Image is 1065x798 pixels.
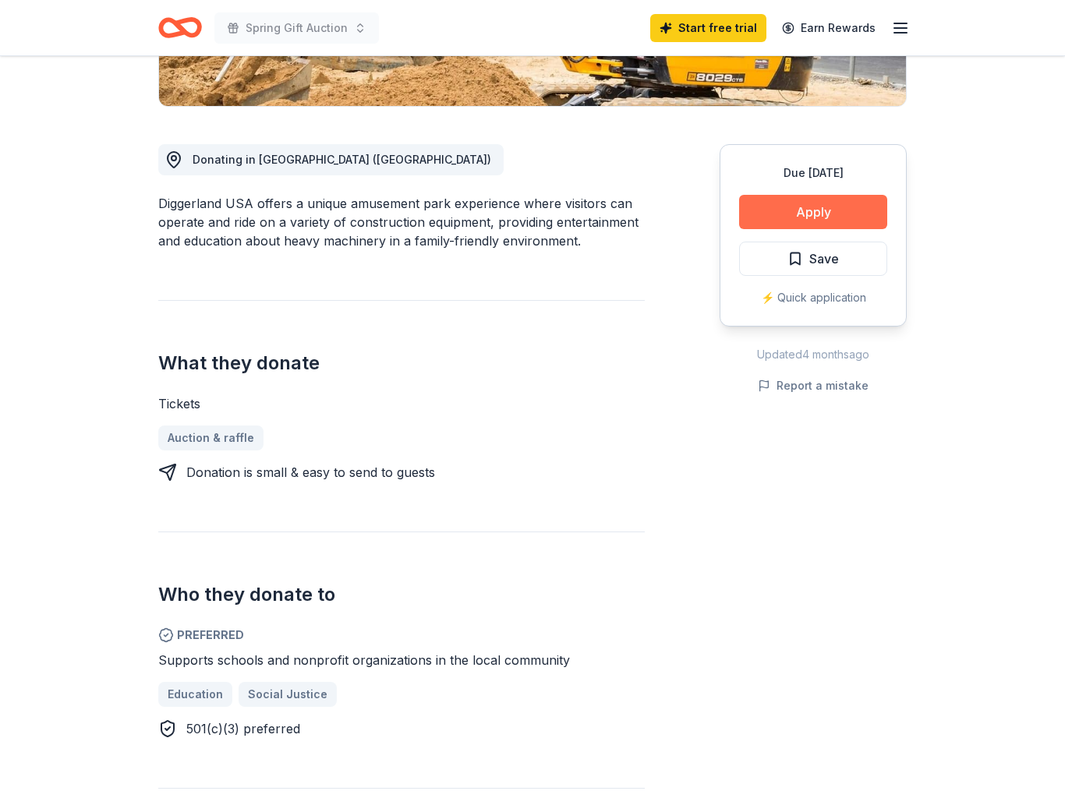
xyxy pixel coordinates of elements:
[168,685,223,704] span: Education
[739,288,887,307] div: ⚡️ Quick application
[158,194,645,250] div: Diggerland USA offers a unique amusement park experience where visitors can operate and ride on a...
[720,345,907,364] div: Updated 4 months ago
[158,626,645,644] span: Preferred
[773,14,885,42] a: Earn Rewards
[214,12,379,44] button: Spring Gift Auction
[158,351,645,376] h2: What they donate
[186,463,435,482] div: Donation is small & easy to send to guests
[158,394,645,413] div: Tickets
[158,652,570,668] span: Supports schools and nonprofit organizations in the local community
[193,153,491,166] span: Donating in [GEOGRAPHIC_DATA] ([GEOGRAPHIC_DATA])
[158,582,645,607] h2: Who they donate to
[246,19,348,37] span: Spring Gift Auction
[809,249,839,269] span: Save
[186,721,300,736] span: 501(c)(3) preferred
[158,425,264,450] a: Auction & raffle
[239,682,337,707] a: Social Justice
[158,682,232,707] a: Education
[650,14,766,42] a: Start free trial
[739,195,887,229] button: Apply
[248,685,327,704] span: Social Justice
[739,242,887,276] button: Save
[739,164,887,182] div: Due [DATE]
[758,376,869,395] button: Report a mistake
[158,9,202,46] a: Home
